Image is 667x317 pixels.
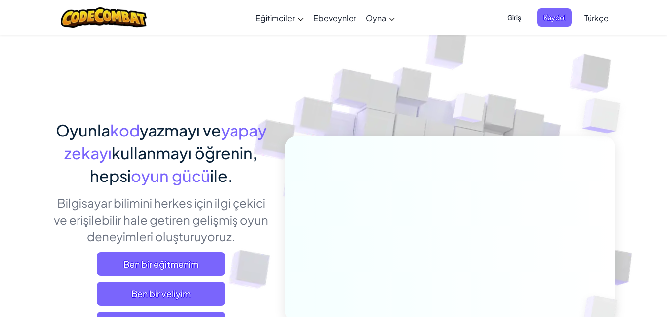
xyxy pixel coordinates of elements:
[123,258,198,270] font: Ben bir eğitmenim
[434,74,505,147] img: Üst üste binen küpler
[56,120,110,140] font: Oyunla
[507,13,521,22] font: Giriş
[543,13,566,22] font: Kaydol
[90,143,258,185] font: kullanmayı öğrenin, hepsi
[361,4,400,31] a: Oyna
[210,166,233,185] font: ile.
[255,13,295,23] font: Eğitimciler
[537,8,572,27] button: Kaydol
[314,13,356,23] font: Ebeveynler
[97,252,225,276] a: Ben bir eğitmenim
[562,74,648,158] img: Üst üste binen küpler
[140,120,221,140] font: yazmayı ve
[97,282,225,306] a: Ben bir veliyim
[54,195,268,244] font: Bilgisayar bilimini herkes için ilgi çekici ve erişilebilir hale getiren gelişmiş oyun deneyimler...
[366,13,386,23] font: Oyna
[131,166,210,185] font: oyun gücü
[579,4,614,31] a: Türkçe
[584,13,609,23] font: Türkçe
[61,7,147,28] img: CodeCombat logosu
[250,4,309,31] a: Eğitimciler
[501,8,527,27] button: Giriş
[131,288,191,299] font: Ben bir veliyim
[110,120,140,140] font: kod
[309,4,361,31] a: Ebeveynler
